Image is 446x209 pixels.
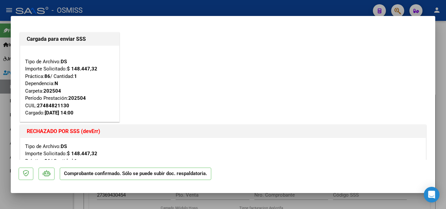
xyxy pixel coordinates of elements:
strong: $ 148.447,32 [67,66,97,72]
strong: N [55,81,58,86]
strong: 202504 [43,88,61,94]
strong: DS [61,143,67,149]
div: Tipo de Archivo: Importe Solicitado: Práctica: / Cantidad: Dependencia: Carpeta: Período Prestaci... [25,51,114,117]
p: Comprobante confirmado. Sólo se puede subir doc. respaldatoria. [60,168,211,180]
strong: 86 [44,158,50,164]
strong: 1 [74,158,77,164]
strong: DS [61,59,67,65]
strong: 1 [74,73,77,79]
strong: 202504 [68,95,86,101]
strong: [DATE] 14:00 [45,110,73,116]
div: Tipo de Archivo: Importe Solicitado: Práctica: / Cantidad: Dependencia: Carpeta: Período de Prest... [25,143,421,209]
div: Open Intercom Messenger [424,187,439,202]
h1: RECHAZADO POR SSS (devErr) [27,127,419,135]
h1: Cargada para enviar SSS [27,35,113,43]
strong: $ 148.447,32 [67,151,97,157]
strong: 86 [44,73,50,79]
div: 27484821130 [37,102,69,110]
